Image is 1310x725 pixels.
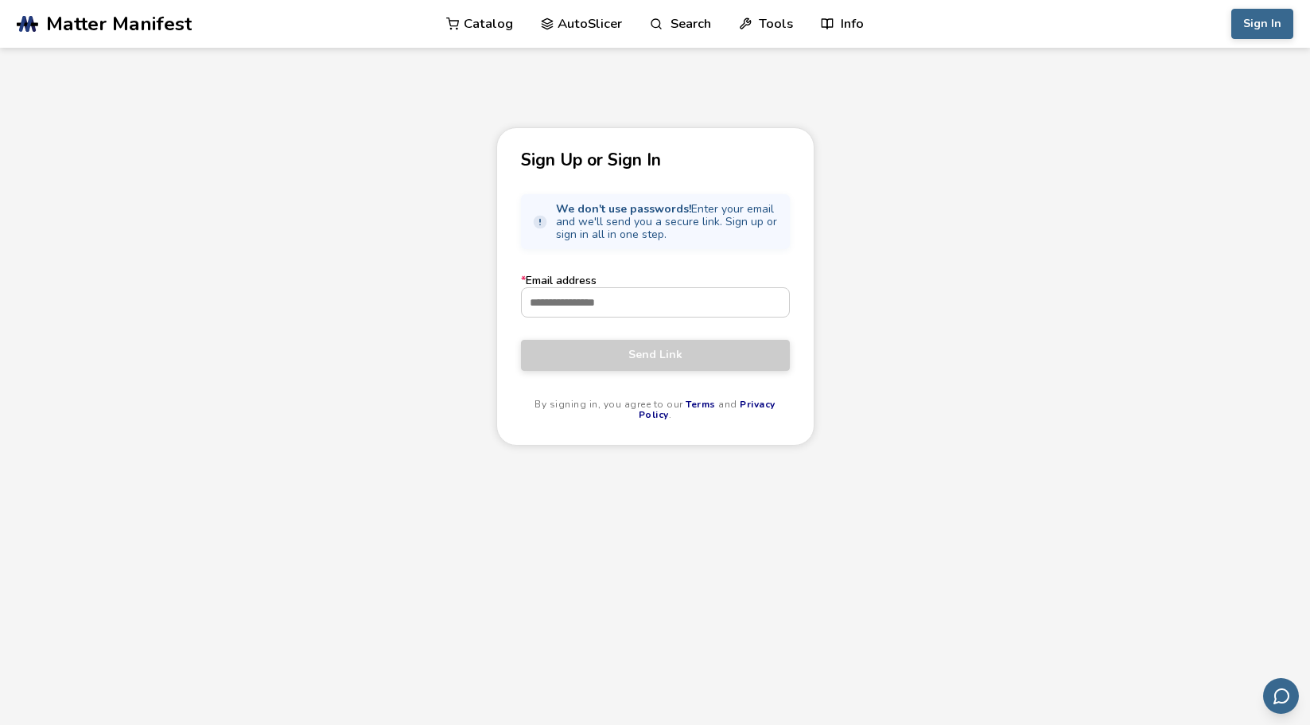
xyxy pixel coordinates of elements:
button: Send feedback via email [1263,678,1299,714]
strong: We don't use passwords! [556,201,691,216]
input: *Email address [522,288,789,317]
p: Sign Up or Sign In [521,152,790,169]
button: Send Link [521,340,790,370]
span: Matter Manifest [46,13,192,35]
span: Send Link [533,349,778,361]
a: Terms [686,398,716,411]
button: Sign In [1231,9,1293,39]
span: Enter your email and we'll send you a secure link. Sign up or sign in all in one step. [556,203,779,241]
p: By signing in, you agree to our and . [521,400,790,422]
a: Privacy Policy [639,398,776,422]
label: Email address [521,275,790,318]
